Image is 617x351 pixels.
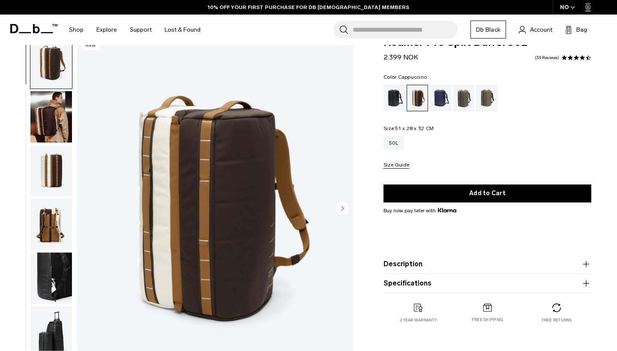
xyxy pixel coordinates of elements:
a: Shop [69,15,84,45]
span: Bag [576,25,587,34]
button: Bag [565,24,587,35]
a: 39 reviews [535,56,559,60]
a: Black Out [383,85,405,111]
button: Add to Cart [383,184,591,202]
a: Mash Green [476,85,497,111]
legend: Size: [383,126,434,131]
legend: Color: [383,74,427,80]
p: Free shipping [472,317,503,323]
img: Roamer Pro Split Duffel 50L Cappuccino [30,199,72,250]
img: Roamer Pro Split Duffel 50L Cappuccino [30,37,72,89]
p: New [81,41,100,50]
p: 2 year warranty [400,317,437,323]
a: 50L [383,136,404,150]
img: Roamer Pro Split Duffel 50L Cappuccino [30,145,72,196]
a: Explore [96,15,117,45]
button: Specifications [383,278,591,289]
a: Blue Hour [430,85,451,111]
span: Account [530,25,552,34]
button: Roamer Pro Split Duffel 50L Cappuccino [30,252,72,304]
button: Description [383,259,591,269]
a: 10% OFF YOUR FIRST PURCHASE FOR DB [DEMOGRAPHIC_DATA] MEMBERS [208,3,409,11]
a: Account [519,24,552,35]
img: Roamer Pro Split Duffel 50L Cappuccino [30,91,72,143]
span: 51 x 28 x 32 CM [395,125,434,131]
a: Forest Green [453,85,474,111]
span: Cappuccino [398,74,427,80]
img: Roamer Pro Split Duffel 50L Cappuccino [30,253,72,304]
nav: Main Navigation [63,15,207,45]
span: 2.399 NOK [383,53,418,61]
span: Roamer Pro Split Duffel 50L [383,37,591,48]
span: Buy now pay later with [383,207,456,214]
a: Db Black [470,21,506,39]
button: Roamer Pro Split Duffel 50L Cappuccino [30,198,72,250]
button: Next slide [336,202,349,216]
p: Free returns [542,317,572,323]
button: Size Guide [383,162,409,169]
a: Cappuccino [407,85,428,111]
a: Support [130,15,152,45]
img: {"height" => 20, "alt" => "Klarna"} [438,208,456,212]
a: Lost & Found [165,15,201,45]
